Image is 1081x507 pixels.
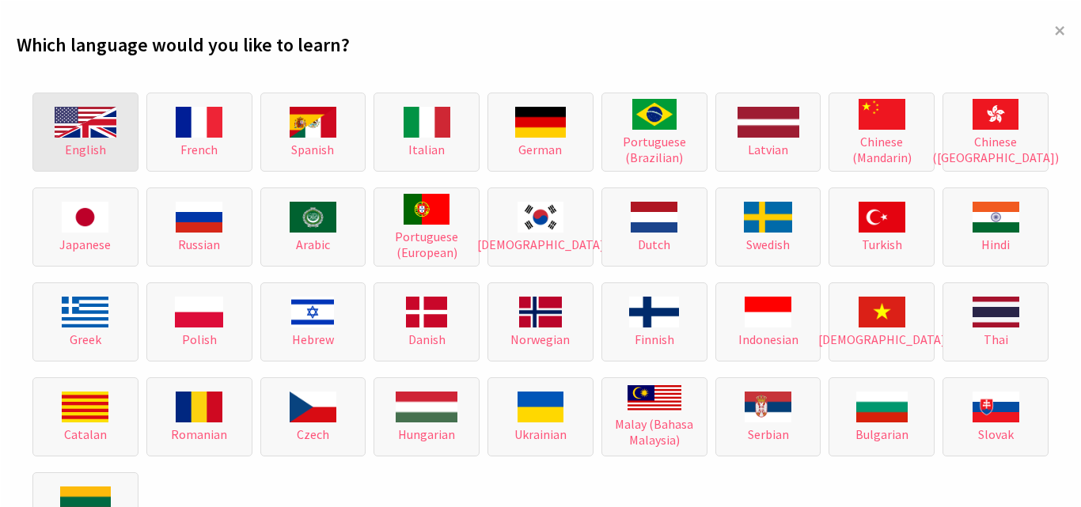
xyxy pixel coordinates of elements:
[64,426,107,442] span: Catalan
[62,297,108,327] img: Greek
[859,297,905,327] img: Vietnamese
[855,426,908,442] span: Bulgarian
[837,134,926,165] span: Chinese (Mandarin)
[738,107,799,138] img: Latvian
[291,297,334,327] img: Hebrew
[182,331,217,347] span: Polish
[518,392,564,422] img: Ukrainian
[374,187,480,267] button: Portuguese (European)
[518,142,562,157] span: German
[260,93,366,172] button: Spanish
[178,236,220,252] span: Russian
[404,194,450,225] img: Portuguese (European)
[260,187,366,267] button: Arabic
[406,297,447,327] img: Danish
[55,107,116,138] img: English
[171,426,227,442] span: Romanian
[638,236,670,252] span: Dutch
[981,236,1010,252] span: Hindi
[514,426,567,442] span: Ukrainian
[601,187,707,267] button: Dutch
[175,297,224,327] img: Polish
[510,331,570,347] span: Norwegian
[176,107,222,138] img: French
[635,331,674,347] span: Finnish
[715,93,821,172] button: Latvian
[715,187,821,267] button: Swedish
[146,377,252,456] button: Romanian
[374,377,480,456] button: Hungarian
[829,282,935,361] button: [DEMOGRAPHIC_DATA]
[70,331,101,347] span: Greek
[146,187,252,267] button: Russian
[146,282,252,361] button: Polish
[632,99,677,130] img: Portuguese (Brazilian)
[32,187,138,267] button: Japanese
[746,236,790,252] span: Swedish
[610,416,699,448] span: Malay (Bahasa Malaysia)
[374,282,480,361] button: Danish
[519,297,562,327] img: Norwegian
[748,142,788,157] span: Latvian
[818,331,946,347] span: [DEMOGRAPHIC_DATA]
[290,392,336,422] img: Czech
[62,202,108,233] img: Japanese
[744,202,793,233] img: Swedish
[176,392,222,422] img: Romanian
[601,93,707,172] button: Portuguese (Brazilian)
[829,93,935,172] button: Chinese (Mandarin)
[396,392,457,422] img: Hungarian
[601,282,707,361] button: Finnish
[477,236,605,252] span: [DEMOGRAPHIC_DATA]
[715,282,821,361] button: Indonesian
[59,236,111,252] span: Japanese
[943,282,1049,361] button: Thai
[487,377,594,456] button: Ukrainian
[290,202,336,233] img: Arabic
[943,187,1049,267] button: Hindi
[290,107,336,138] img: Spanish
[408,142,445,157] span: Italian
[515,107,567,138] img: German
[487,282,594,361] button: Norwegian
[32,282,138,361] button: Greek
[62,392,108,422] img: Catalan
[973,99,1019,130] img: Chinese (Mandarin)
[1054,16,1065,44] span: ×
[629,297,679,327] img: Finnish
[745,392,791,422] img: Serbian
[382,229,471,260] span: Portuguese (European)
[487,93,594,172] button: German
[292,331,334,347] span: Hebrew
[978,426,1014,442] span: Slovak
[628,385,681,412] img: Malay (Bahasa Malaysia)
[943,93,1049,172] button: Chinese ([GEOGRAPHIC_DATA])
[943,377,1049,456] button: Slovak
[748,426,789,442] span: Serbian
[856,392,908,422] img: Bulgarian
[859,99,905,130] img: Chinese (Mandarin)
[973,392,1019,422] img: Slovak
[984,331,1008,347] span: Thai
[17,32,1064,57] h2: Which language would you like to learn?
[296,236,330,252] span: Arabic
[829,187,935,267] button: Turkish
[601,377,707,456] button: Malay (Bahasa Malaysia)
[859,202,905,233] img: Turkish
[260,282,366,361] button: Hebrew
[404,107,450,138] img: Italian
[260,377,366,456] button: Czech
[398,426,455,442] span: Hungarian
[176,202,222,233] img: Russian
[862,236,902,252] span: Turkish
[32,93,138,172] button: English
[180,142,218,157] span: French
[932,134,1059,165] span: Chinese ([GEOGRAPHIC_DATA])
[32,377,138,456] button: Catalan
[65,142,106,157] span: English
[146,93,252,172] button: French
[973,297,1019,327] img: Thai
[631,202,677,233] img: Dutch
[291,142,334,157] span: Spanish
[518,202,564,233] img: Korean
